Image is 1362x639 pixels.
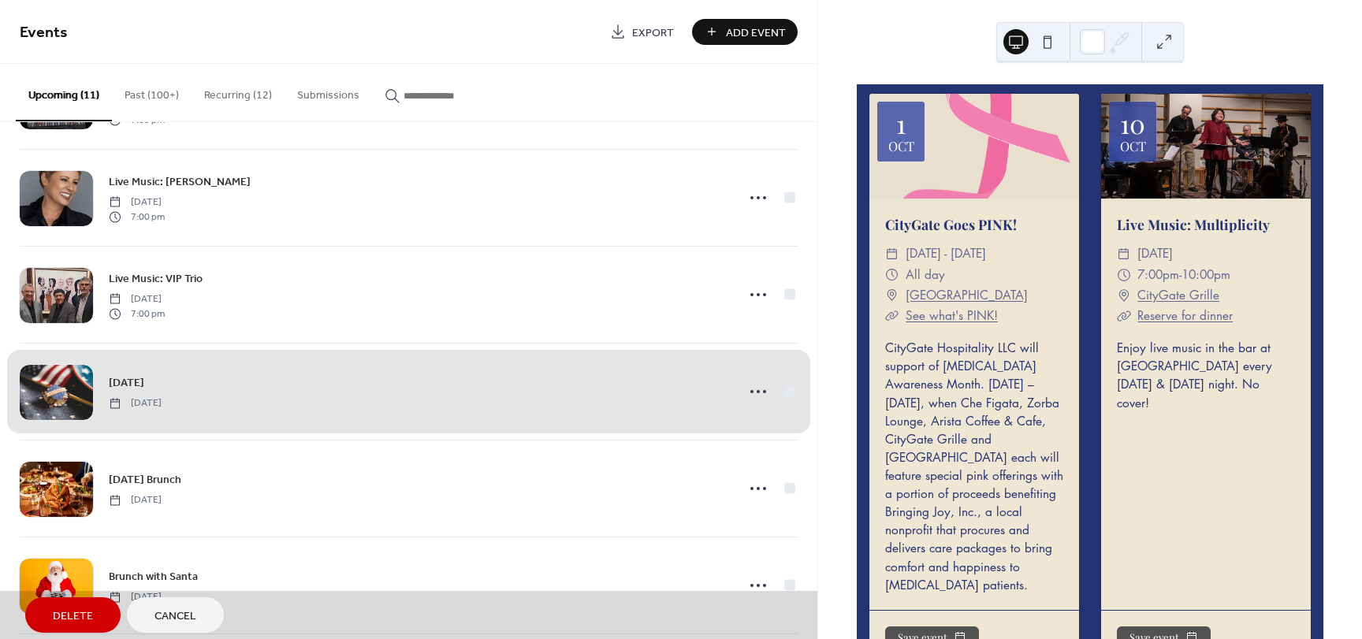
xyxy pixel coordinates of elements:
span: [DATE] - [DATE] [906,243,986,264]
a: Reserve for dinner [1137,308,1233,323]
div: ​ [1117,285,1131,306]
span: All day [906,265,945,285]
div: CityGate Hospitality LLC will support of [MEDICAL_DATA] Awareness Month. [DATE] – [DATE], when Ch... [869,339,1079,594]
div: ​ [1117,265,1131,285]
span: [DATE] [1137,243,1173,264]
span: Export [632,24,674,41]
div: ​ [1117,243,1131,264]
span: Add Event [726,24,786,41]
span: 7:00pm [1137,265,1179,285]
span: 10:00pm [1182,265,1230,285]
a: [GEOGRAPHIC_DATA] [906,285,1028,306]
button: Delete [25,597,121,633]
span: Cancel [154,608,196,625]
button: Add Event [692,19,798,45]
a: Export [598,19,686,45]
button: Submissions [285,64,372,120]
a: CityGate Grille [1137,285,1219,306]
div: ​ [885,285,899,306]
div: ​ [885,265,899,285]
button: Upcoming (11) [16,64,112,121]
span: Delete [53,608,93,625]
div: 10 [1120,110,1145,136]
a: See what's PINK! [906,308,998,323]
a: Live Music: Multiplicity [1117,215,1270,233]
div: Oct [1120,139,1146,153]
div: Oct [888,139,914,153]
div: ​ [885,306,899,326]
button: Past (100+) [112,64,192,120]
div: 1 [896,110,906,136]
a: CityGate Goes PINK! [885,215,1017,233]
span: Events [20,17,68,48]
div: ​ [885,243,899,264]
span: - [1179,265,1182,285]
button: Cancel [127,597,224,633]
div: Enjoy live music in the bar at [GEOGRAPHIC_DATA] every [DATE] & [DATE] night. No cover! [1101,339,1311,411]
div: ​ [1117,306,1131,326]
button: Recurring (12) [192,64,285,120]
